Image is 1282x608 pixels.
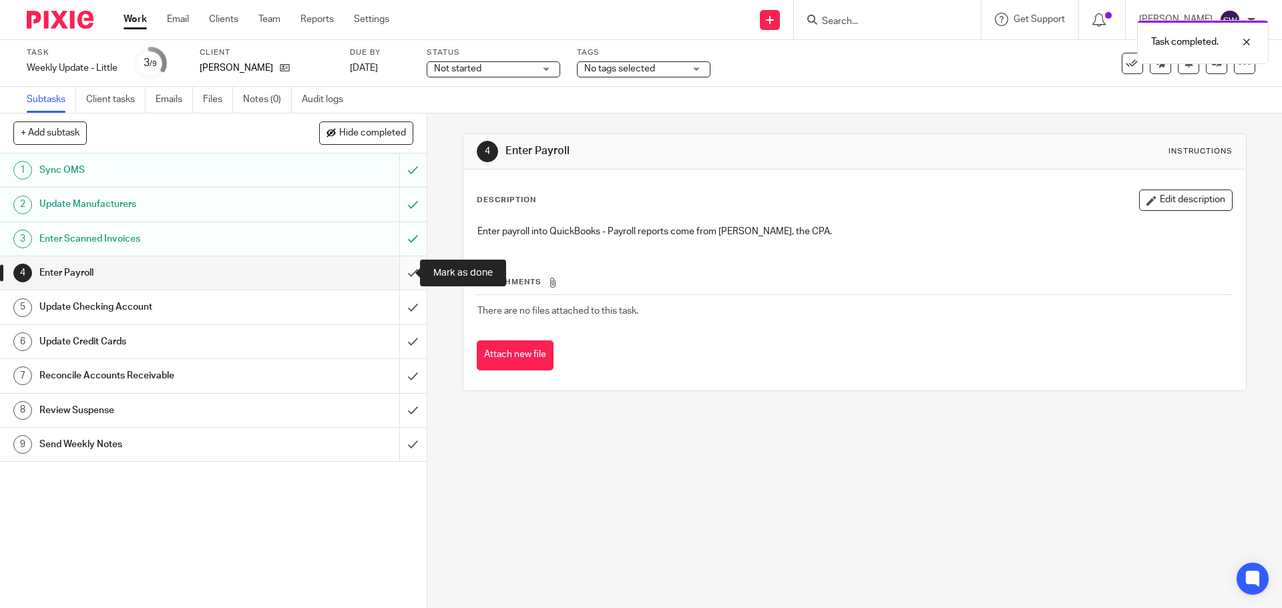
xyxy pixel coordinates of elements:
[300,13,334,26] a: Reports
[302,87,353,113] a: Audit logs
[27,47,118,58] label: Task
[39,366,270,386] h1: Reconcile Accounts Receivable
[477,278,542,286] span: Attachments
[27,61,118,75] div: Weekly Update - Little
[200,61,273,75] p: [PERSON_NAME]
[427,47,560,58] label: Status
[13,401,32,420] div: 8
[13,264,32,282] div: 4
[350,47,410,58] label: Due by
[86,87,146,113] a: Client tasks
[505,144,883,158] h1: Enter Payroll
[339,128,406,139] span: Hide completed
[39,400,270,420] h1: Review Suspense
[1219,9,1241,31] img: svg%3E
[209,13,238,26] a: Clients
[13,332,32,351] div: 6
[156,87,193,113] a: Emails
[13,298,32,317] div: 5
[27,11,93,29] img: Pixie
[477,141,498,162] div: 4
[13,435,32,454] div: 9
[13,121,87,144] button: + Add subtask
[477,195,536,206] p: Description
[13,366,32,385] div: 7
[203,87,233,113] a: Files
[39,229,270,249] h1: Enter Scanned Invoices
[1139,190,1233,211] button: Edit description
[39,297,270,317] h1: Update Checking Account
[584,64,655,73] span: No tags selected
[13,196,32,214] div: 2
[13,230,32,248] div: 3
[39,160,270,180] h1: Sync OMS
[39,263,270,283] h1: Enter Payroll
[39,332,270,352] h1: Update Credit Cards
[319,121,413,144] button: Hide completed
[243,87,292,113] a: Notes (0)
[124,13,147,26] a: Work
[200,47,333,58] label: Client
[577,47,710,58] label: Tags
[1168,146,1233,157] div: Instructions
[13,161,32,180] div: 1
[39,434,270,454] h1: Send Weekly Notes
[27,87,76,113] a: Subtasks
[350,63,378,73] span: [DATE]
[477,225,1231,238] p: Enter payroll into QuickBooks - Payroll reports come from [PERSON_NAME], the CPA.
[354,13,389,26] a: Settings
[1151,35,1219,49] p: Task completed.
[477,340,554,370] button: Attach new file
[39,194,270,214] h1: Update Manufacturers
[144,55,157,71] div: 3
[258,13,280,26] a: Team
[167,13,189,26] a: Email
[477,306,638,316] span: There are no files attached to this task.
[434,64,481,73] span: Not started
[150,60,157,67] small: /9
